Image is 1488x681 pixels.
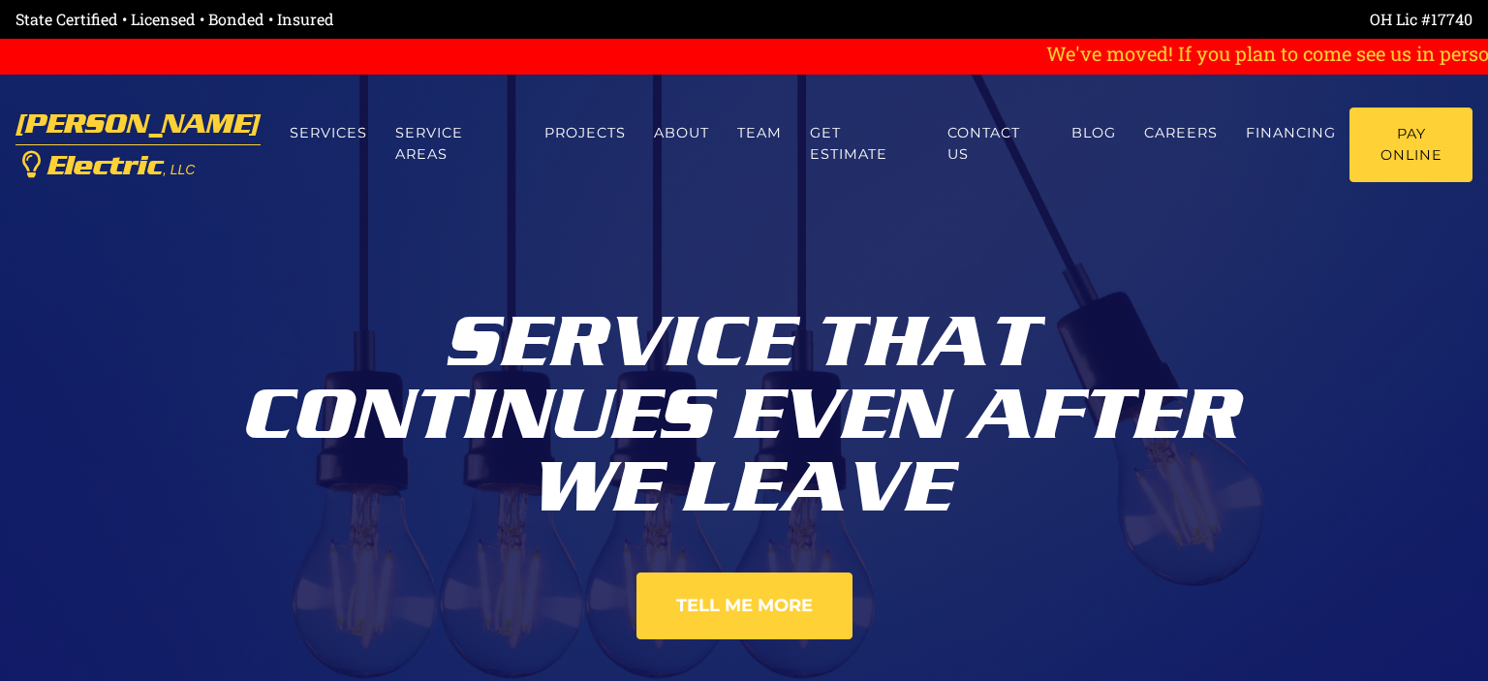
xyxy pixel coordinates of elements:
a: Service Areas [382,108,531,180]
a: Careers [1131,108,1232,159]
a: Services [276,108,382,159]
a: Contact us [934,108,1058,180]
div: State Certified • Licensed • Bonded • Insured [15,8,744,31]
a: Team [724,108,796,159]
span: , LLC [163,162,195,177]
a: Projects [531,108,640,159]
a: Pay Online [1349,108,1472,182]
a: Blog [1058,108,1131,159]
a: Tell Me More [636,573,852,639]
a: Get estimate [795,108,934,180]
a: About [640,108,724,159]
a: [PERSON_NAME] Electric, LLC [15,99,261,191]
div: Service That Continues Even After We Leave [206,291,1282,524]
div: OH Lic #17740 [744,8,1472,31]
a: Financing [1231,108,1349,159]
